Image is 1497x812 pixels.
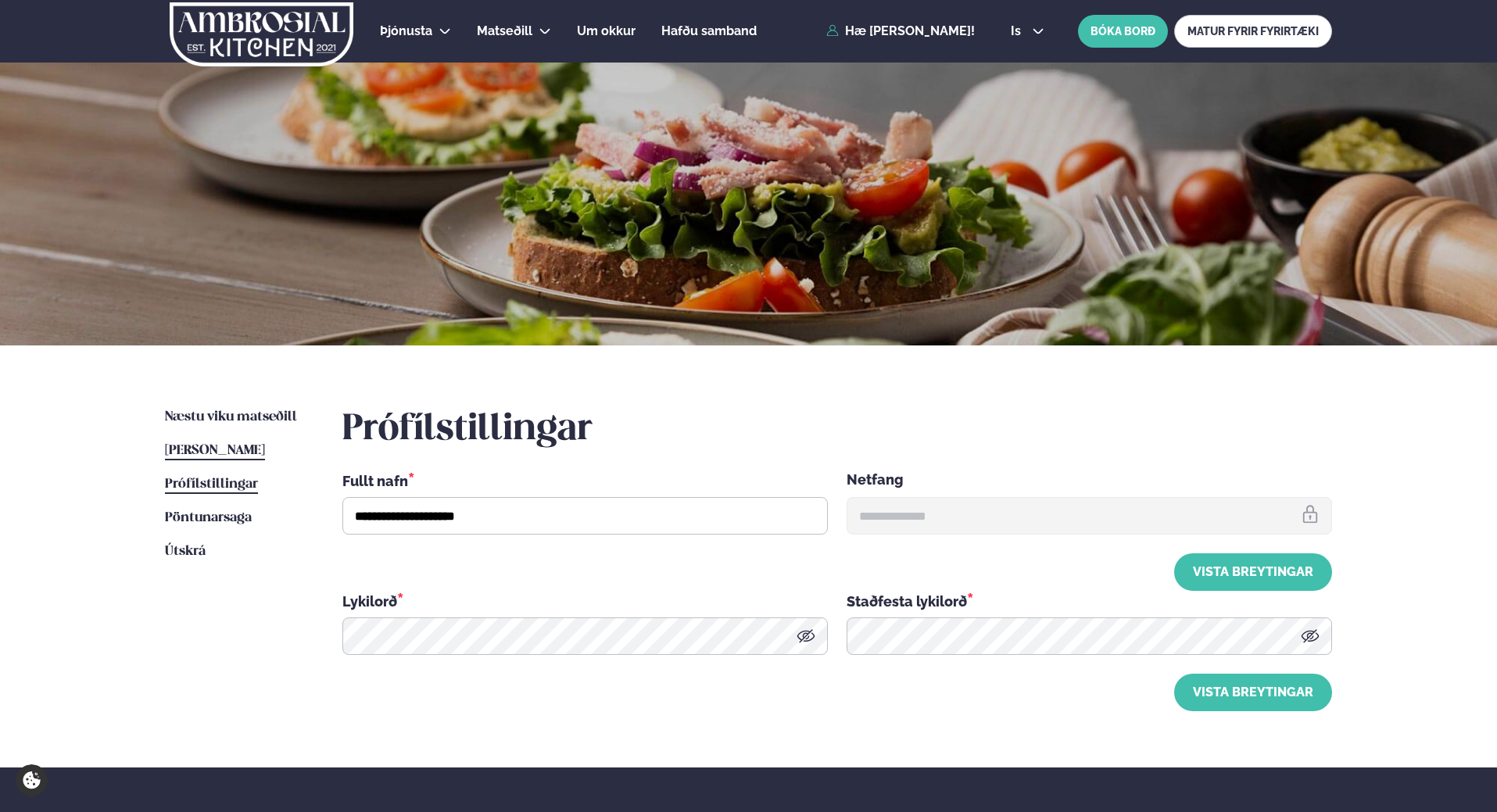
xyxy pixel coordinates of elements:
a: Matseðill [477,22,532,41]
button: Vista breytingar [1174,674,1332,711]
a: Prófílstillingar [165,475,258,494]
a: Cookie settings [16,764,48,796]
span: Matseðill [477,23,532,38]
img: logo [168,2,355,66]
a: MATUR FYRIR FYRIRTÆKI [1174,15,1332,48]
div: Fullt nafn [342,470,828,491]
a: Næstu viku matseðill [165,408,297,427]
h2: Prófílstillingar [342,408,1332,452]
span: is [1011,25,1026,38]
a: Um okkur [577,22,636,41]
div: Netfang [847,470,1332,491]
button: is [998,25,1057,38]
span: Hafðu samband [661,23,757,38]
span: [PERSON_NAME] [165,444,265,457]
a: Pöntunarsaga [165,509,252,528]
span: Þjónusta [380,23,432,38]
a: Hafðu samband [661,22,757,41]
a: Þjónusta [380,22,432,41]
a: [PERSON_NAME] [165,442,265,460]
span: Útskrá [165,545,206,558]
button: Vista breytingar [1174,553,1332,591]
a: Hæ [PERSON_NAME]! [826,24,975,38]
span: Um okkur [577,23,636,38]
span: Næstu viku matseðill [165,410,297,424]
span: Prófílstillingar [165,478,258,491]
div: Staðfesta lykilorð [847,591,1332,611]
a: Útskrá [165,542,206,561]
div: Lykilorð [342,591,828,611]
span: Pöntunarsaga [165,511,252,524]
button: BÓKA BORÐ [1078,15,1168,48]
